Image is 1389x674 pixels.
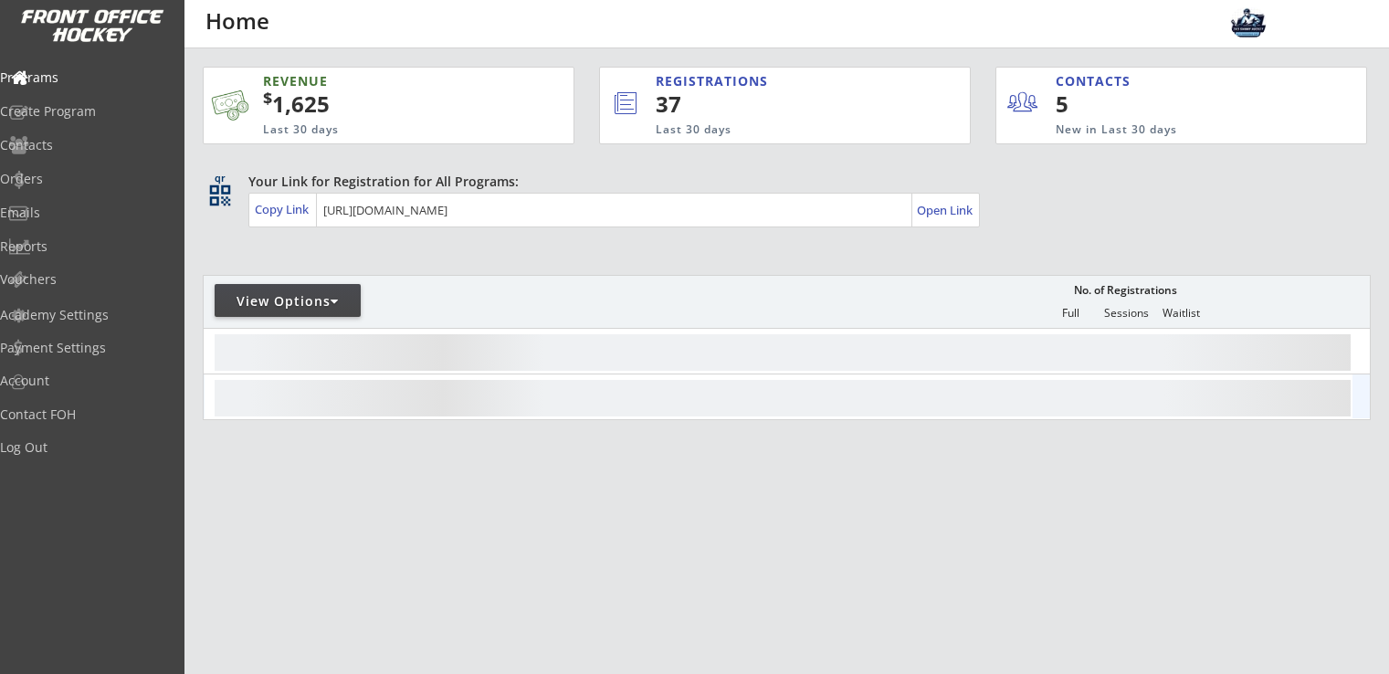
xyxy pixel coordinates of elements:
button: qr_code [206,182,234,209]
div: Sessions [1099,307,1153,320]
div: Your Link for Registration for All Programs: [248,173,1314,191]
sup: $ [263,87,272,109]
div: Copy Link [255,201,312,217]
div: New in Last 30 days [1056,122,1281,138]
div: 5 [1056,89,1168,120]
div: Open Link [917,203,974,218]
div: CONTACTS [1056,72,1139,90]
div: qr [208,173,230,184]
div: No. of Registrations [1068,284,1182,297]
a: Open Link [917,197,974,223]
div: Last 30 days [656,122,895,138]
div: Last 30 days [263,122,487,138]
div: REVENUE [263,72,487,90]
div: View Options [215,292,361,311]
div: REGISTRATIONS [656,72,887,90]
div: 37 [656,89,909,120]
div: 1,625 [263,89,516,120]
div: Waitlist [1153,307,1208,320]
div: Full [1043,307,1098,320]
